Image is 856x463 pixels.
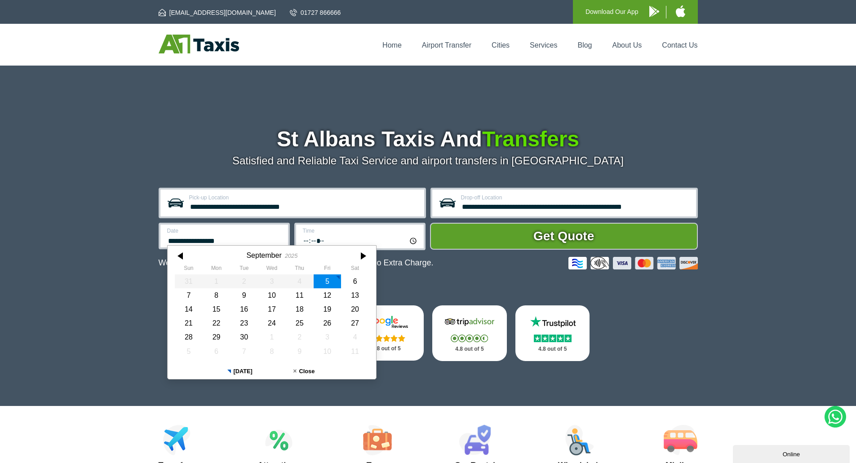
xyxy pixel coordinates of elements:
[202,316,230,330] div: 22 September 2025
[285,288,313,302] div: 11 September 2025
[290,8,341,17] a: 01727 866666
[167,228,283,234] label: Date
[459,425,491,455] img: Car Rental
[265,425,293,455] img: Attractions
[341,302,369,316] div: 20 September 2025
[258,288,286,302] div: 10 September 2025
[534,335,572,342] img: Stars
[258,344,286,358] div: 08 October 2025
[230,288,258,302] div: 09 September 2025
[363,425,392,455] img: Tours
[208,364,272,379] button: [DATE]
[341,265,369,274] th: Saturday
[163,425,191,455] img: Airport Transfers
[330,258,433,267] span: The Car at No Extra Charge.
[230,274,258,288] div: 02 September 2025
[451,335,488,342] img: Stars
[492,41,510,49] a: Cities
[313,302,341,316] div: 19 September 2025
[359,315,413,329] img: Google
[284,252,297,259] div: 2025
[285,344,313,358] div: 09 October 2025
[159,35,239,53] img: A1 Taxis St Albans LTD
[432,305,507,361] a: Tripadvisor Stars 4.8 out of 5
[515,305,590,361] a: Trustpilot Stars 4.8 out of 5
[230,265,258,274] th: Tuesday
[461,195,691,200] label: Drop-off Location
[175,316,203,330] div: 21 September 2025
[733,443,852,463] iframe: chat widget
[202,274,230,288] div: 01 September 2025
[175,288,203,302] div: 07 September 2025
[662,41,697,49] a: Contact Us
[258,330,286,344] div: 01 October 2025
[285,302,313,316] div: 18 September 2025
[175,302,203,316] div: 14 September 2025
[341,288,369,302] div: 13 September 2025
[246,251,281,260] div: September
[313,330,341,344] div: 03 October 2025
[482,127,579,151] span: Transfers
[230,330,258,344] div: 30 September 2025
[341,330,369,344] div: 04 October 2025
[341,344,369,358] div: 11 October 2025
[159,8,276,17] a: [EMAIL_ADDRESS][DOMAIN_NAME]
[349,305,424,361] a: Google Stars 4.8 out of 5
[443,315,497,329] img: Tripadvisor
[649,6,659,17] img: A1 Taxis Android App
[430,223,698,250] button: Get Quote
[313,344,341,358] div: 10 October 2025
[676,5,685,17] img: A1 Taxis iPhone App
[530,41,557,49] a: Services
[285,330,313,344] div: 02 October 2025
[565,425,594,455] img: Wheelchair
[368,335,405,342] img: Stars
[272,364,336,379] button: Close
[285,316,313,330] div: 25 September 2025
[258,265,286,274] th: Wednesday
[577,41,592,49] a: Blog
[258,302,286,316] div: 17 September 2025
[585,6,639,18] p: Download Our App
[341,274,369,288] div: 06 September 2025
[612,41,642,49] a: About Us
[313,274,341,288] div: 05 September 2025
[202,288,230,302] div: 08 September 2025
[202,265,230,274] th: Monday
[175,265,203,274] th: Sunday
[258,274,286,288] div: 03 September 2025
[526,315,580,329] img: Trustpilot
[341,316,369,330] div: 27 September 2025
[313,288,341,302] div: 12 September 2025
[285,265,313,274] th: Thursday
[175,330,203,344] div: 28 September 2025
[303,228,418,234] label: Time
[159,128,698,150] h1: St Albans Taxis And
[230,344,258,358] div: 07 October 2025
[159,154,698,167] p: Satisfied and Reliable Taxi Service and airport transfers in [GEOGRAPHIC_DATA]
[202,344,230,358] div: 06 October 2025
[359,343,414,354] p: 4.8 out of 5
[159,258,434,268] p: We Now Accept Card & Contactless Payment In
[313,316,341,330] div: 26 September 2025
[230,316,258,330] div: 23 September 2025
[422,41,471,49] a: Airport Transfer
[285,274,313,288] div: 04 September 2025
[442,344,497,355] p: 4.8 out of 5
[189,195,419,200] label: Pick-up Location
[202,330,230,344] div: 29 September 2025
[313,265,341,274] th: Friday
[525,344,580,355] p: 4.8 out of 5
[175,344,203,358] div: 05 October 2025
[175,274,203,288] div: 31 August 2025
[202,302,230,316] div: 15 September 2025
[230,302,258,316] div: 16 September 2025
[258,316,286,330] div: 24 September 2025
[664,425,697,455] img: Minibus
[568,257,698,269] img: Credit And Debit Cards
[382,41,402,49] a: Home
